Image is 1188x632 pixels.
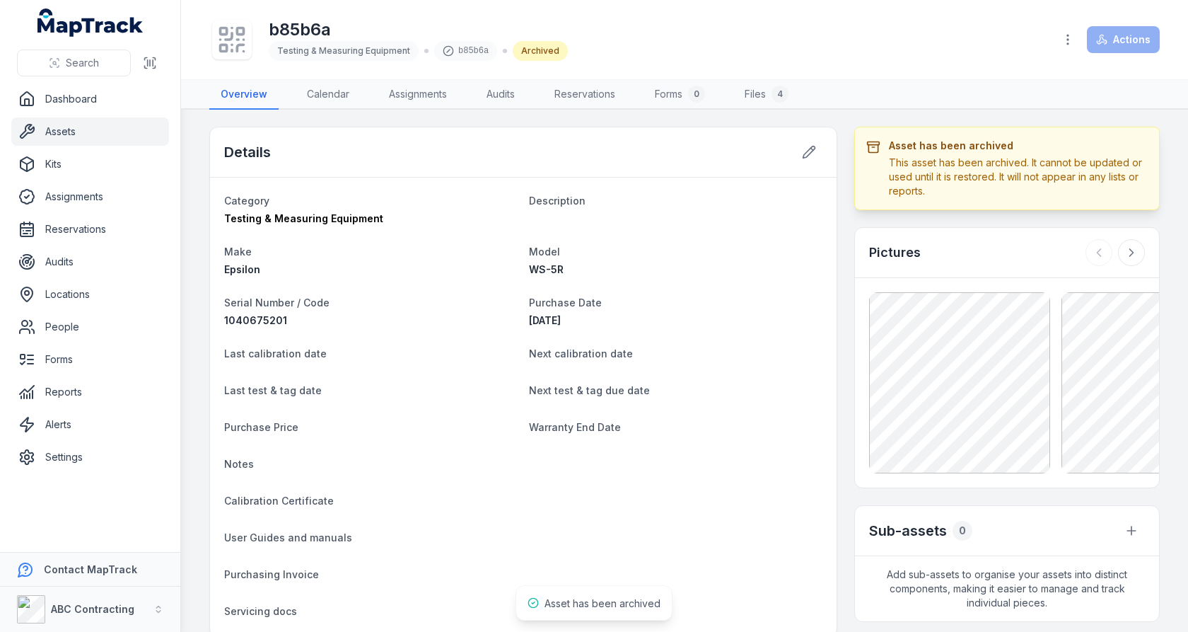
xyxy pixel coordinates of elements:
[733,80,800,110] a: Files4
[434,41,497,61] div: b85b6a
[224,384,322,396] span: Last test & tag date
[869,243,921,263] h3: Pictures
[771,86,788,103] div: 4
[529,314,561,326] time: 19/06/2025, 12:00:00 am
[224,495,334,507] span: Calibration Certificate
[11,215,169,243] a: Reservations
[643,80,716,110] a: Forms0
[529,347,633,360] span: Next calibration date
[224,246,252,258] span: Make
[37,8,144,37] a: MapTrack
[224,263,260,275] span: Epsilon
[889,139,1148,153] h3: Asset has been archived
[44,563,137,575] strong: Contact MapTrack
[11,345,169,374] a: Forms
[529,421,621,433] span: Warranty End Date
[66,56,99,70] span: Search
[224,314,287,326] span: 1040675201
[529,384,650,396] span: Next test & tag due date
[296,80,361,110] a: Calendar
[378,80,458,110] a: Assignments
[544,597,660,609] span: Asset has been archived
[543,80,627,110] a: Reservations
[475,80,526,110] a: Audits
[529,314,561,326] span: [DATE]
[11,150,169,178] a: Kits
[17,50,131,76] button: Search
[224,532,352,544] span: User Guides and manuals
[688,86,705,103] div: 0
[224,297,330,309] span: Serial Number / Code
[529,263,564,275] span: WS-5R
[224,347,327,360] span: Last calibration date
[953,521,972,541] div: 0
[11,313,169,341] a: People
[11,378,169,406] a: Reports
[869,521,947,541] h2: Sub-assets
[224,458,254,470] span: Notes
[11,183,169,211] a: Assignments
[11,85,169,113] a: Dashboard
[224,421,298,433] span: Purchase Price
[224,195,269,207] span: Category
[11,280,169,309] a: Locations
[889,156,1148,198] div: This asset has been archived. It cannot be updated or used until it is restored. It will not appe...
[529,246,560,258] span: Model
[269,18,568,41] h1: b85b6a
[11,248,169,276] a: Audits
[529,297,602,309] span: Purchase Date
[11,117,169,146] a: Assets
[209,80,279,110] a: Overview
[224,212,383,224] span: Testing & Measuring Equipment
[855,556,1159,621] span: Add sub-assets to organise your assets into distinct components, making it easier to manage and t...
[224,568,319,580] span: Purchasing Invoice
[11,410,169,439] a: Alerts
[277,45,410,56] span: Testing & Measuring Equipment
[11,443,169,471] a: Settings
[224,142,271,162] h2: Details
[513,41,568,61] div: Archived
[51,603,134,615] strong: ABC Contracting
[224,605,297,617] span: Servicing docs
[529,195,586,207] span: Description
